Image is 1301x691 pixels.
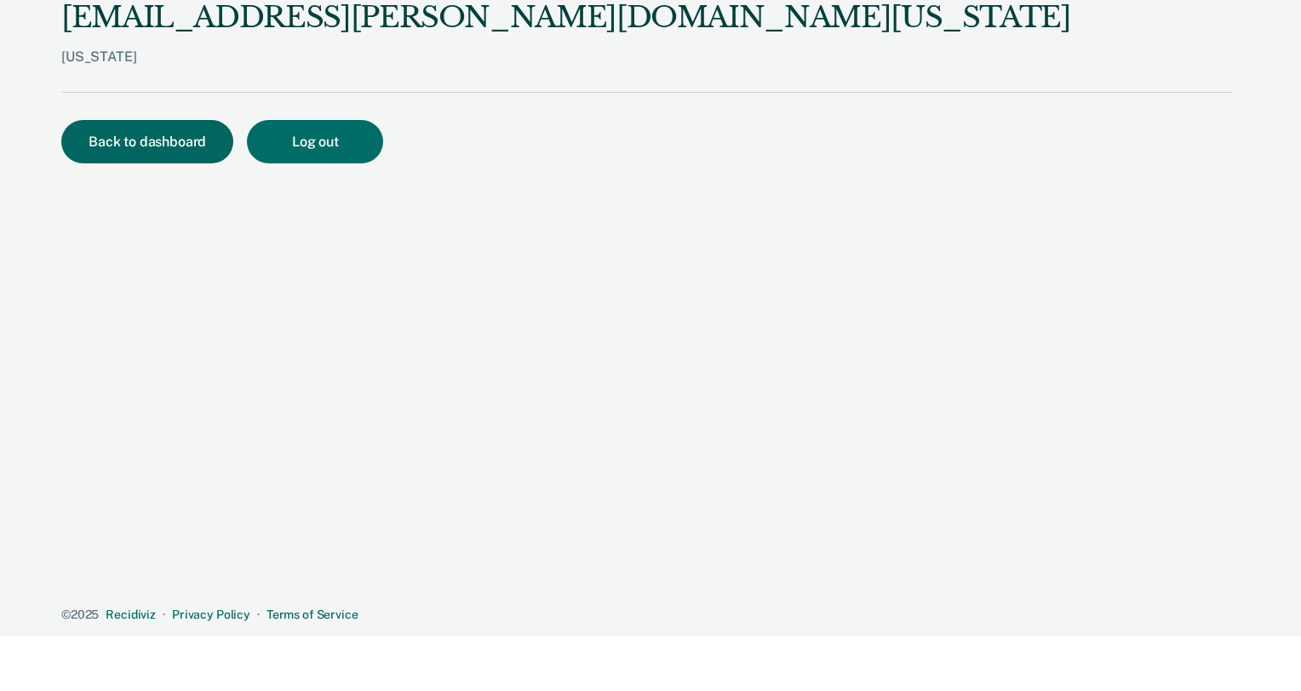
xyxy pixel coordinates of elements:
[61,135,247,149] a: Back to dashboard
[247,120,383,163] button: Log out
[61,608,1233,622] div: · ·
[61,608,99,621] span: © 2025
[172,608,250,621] a: Privacy Policy
[61,120,233,163] button: Back to dashboard
[61,49,1071,92] div: [US_STATE]
[267,608,358,621] a: Terms of Service
[106,608,156,621] a: Recidiviz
